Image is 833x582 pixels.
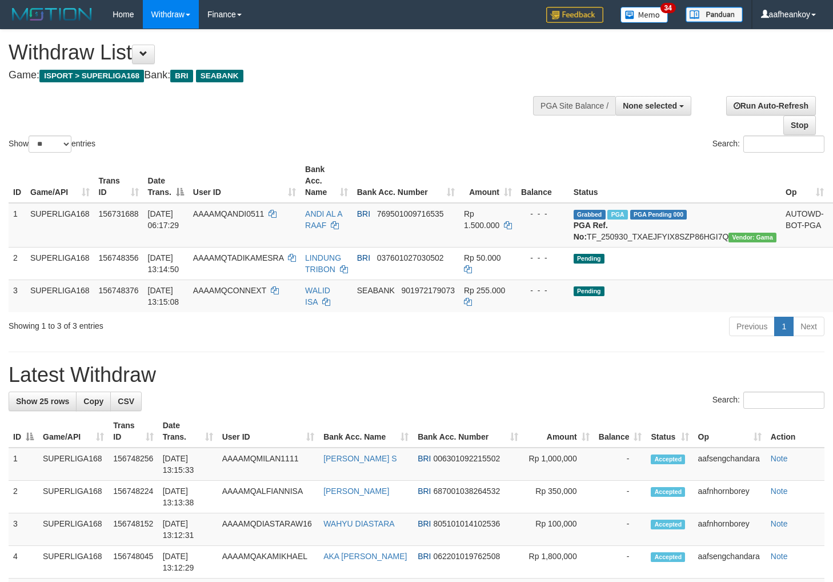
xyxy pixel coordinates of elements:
[651,520,685,529] span: Accepted
[99,209,139,218] span: 156731688
[377,253,444,262] span: Copy 037601027030502 to clipboard
[523,415,594,448] th: Amount: activate to sort column ascending
[305,253,341,274] a: LINDUNG TRIBON
[521,252,564,264] div: - - -
[743,135,824,153] input: Search:
[594,448,647,481] td: -
[377,209,444,218] span: Copy 769501009716535 to clipboard
[109,481,158,513] td: 156748224
[712,392,824,409] label: Search:
[743,392,824,409] input: Search:
[651,455,685,464] span: Accepted
[9,247,26,280] td: 2
[464,253,501,262] span: Rp 50.000
[305,286,330,306] a: WALID ISA
[523,448,594,481] td: Rp 1,000,000
[574,210,606,220] span: Grabbed
[83,397,103,406] span: Copy
[26,280,94,312] td: SUPERLIGA168
[546,7,603,23] img: Feedback.jpg
[464,209,499,230] span: Rp 1.500.000
[523,481,594,513] td: Rp 350,000
[158,481,218,513] td: [DATE] 13:13:38
[29,135,71,153] select: Showentries
[418,487,431,496] span: BRI
[148,286,179,306] span: [DATE] 13:15:08
[110,392,142,411] a: CSV
[9,203,26,248] td: 1
[218,481,319,513] td: AAAAMQALFIANNISA
[94,159,143,203] th: Trans ID: activate to sort column ascending
[38,546,109,579] td: SUPERLIGA168
[523,513,594,546] td: Rp 100,000
[9,6,95,23] img: MOTION_logo.png
[109,415,158,448] th: Trans ID: activate to sort column ascending
[99,253,139,262] span: 156748356
[694,546,766,579] td: aafsengchandara
[118,397,134,406] span: CSV
[615,96,691,115] button: None selected
[9,546,38,579] td: 4
[433,454,500,463] span: Copy 006301092215502 to clipboard
[218,546,319,579] td: AAAAMQAKAMIKHAEL
[729,317,775,336] a: Previous
[712,135,824,153] label: Search:
[433,519,500,528] span: Copy 805101014102536 to clipboard
[623,101,677,110] span: None selected
[646,415,693,448] th: Status: activate to sort column ascending
[523,546,594,579] td: Rp 1,800,000
[301,159,353,203] th: Bank Acc. Name: activate to sort column ascending
[630,210,687,220] span: PGA Pending
[9,448,38,481] td: 1
[218,448,319,481] td: AAAAMQMILAN1111
[170,70,193,82] span: BRI
[9,159,26,203] th: ID
[323,454,397,463] a: [PERSON_NAME] S
[9,415,38,448] th: ID: activate to sort column descending
[771,487,788,496] a: Note
[726,96,816,115] a: Run Auto-Refresh
[148,209,179,230] span: [DATE] 06:17:29
[9,316,339,332] div: Showing 1 to 3 of 3 entries
[521,208,564,220] div: - - -
[651,552,685,562] span: Accepted
[193,253,283,262] span: AAAAMQTADIKAMESRA
[357,253,370,262] span: BRI
[158,513,218,546] td: [DATE] 13:12:31
[148,253,179,274] span: [DATE] 13:14:50
[771,454,788,463] a: Note
[516,159,569,203] th: Balance
[781,159,828,203] th: Op: activate to sort column ascending
[353,159,459,203] th: Bank Acc. Number: activate to sort column ascending
[323,519,394,528] a: WAHYU DIASTARA
[569,159,781,203] th: Status
[464,286,505,295] span: Rp 255.000
[38,415,109,448] th: Game/API: activate to sort column ascending
[774,317,794,336] a: 1
[413,415,523,448] th: Bank Acc. Number: activate to sort column ascending
[594,481,647,513] td: -
[26,159,94,203] th: Game/API: activate to sort column ascending
[781,203,828,248] td: AUTOWD-BOT-PGA
[26,247,94,280] td: SUPERLIGA168
[594,513,647,546] td: -
[9,481,38,513] td: 2
[9,280,26,312] td: 3
[607,210,627,220] span: Marked by aafromsomean
[357,209,370,218] span: BRI
[158,546,218,579] td: [DATE] 13:12:29
[686,7,743,22] img: panduan.png
[38,481,109,513] td: SUPERLIGA168
[323,552,407,561] a: AKA [PERSON_NAME]
[766,415,824,448] th: Action
[158,448,218,481] td: [DATE] 13:15:33
[574,254,604,264] span: Pending
[9,392,77,411] a: Show 25 rows
[660,3,676,13] span: 34
[793,317,824,336] a: Next
[9,70,544,81] h4: Game: Bank:
[694,448,766,481] td: aafsengchandara
[694,415,766,448] th: Op: activate to sort column ascending
[109,513,158,546] td: 156748152
[323,487,389,496] a: [PERSON_NAME]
